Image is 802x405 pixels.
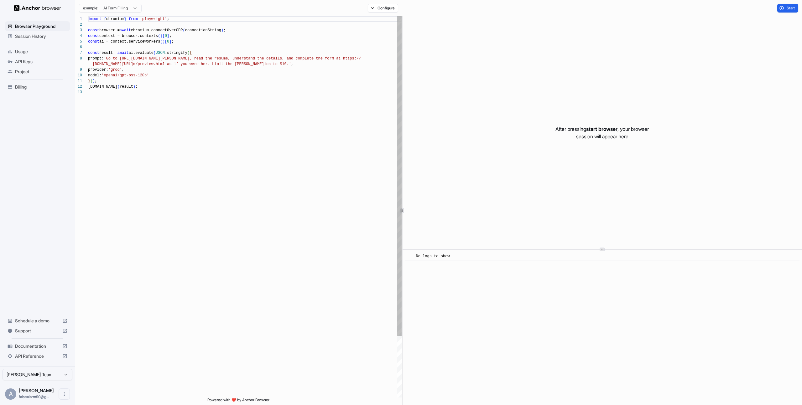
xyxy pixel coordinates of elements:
span: Start [787,6,795,11]
span: chromium.connectOverCDP [131,28,183,33]
button: Start [777,4,798,13]
span: 0 [165,34,167,38]
span: ) [221,28,223,33]
span: await [117,51,129,55]
span: } [124,17,126,21]
span: [ [163,34,165,38]
div: 11 [75,78,82,84]
span: ad the resume, understand the details, and complet [199,56,311,61]
span: import [88,17,102,21]
div: 10 [75,73,82,78]
span: 'groq' [108,68,122,72]
span: } [88,79,90,83]
span: ; [135,85,138,89]
div: Usage [5,47,70,57]
div: 3 [75,28,82,33]
div: A [5,388,16,400]
span: { [104,17,106,21]
span: ; [169,34,171,38]
span: [DOMAIN_NAME] [88,85,117,89]
span: Browser Playground [15,23,67,29]
span: const [88,28,99,33]
span: ( [158,34,160,38]
span: ( [187,51,190,55]
span: ; [223,28,226,33]
span: ( [117,85,120,89]
span: result [120,85,133,89]
span: ; [171,39,174,44]
span: Billing [15,84,67,90]
span: browser = [99,28,120,33]
span: const [88,39,99,44]
div: API Keys [5,57,70,67]
div: Schedule a demo [5,316,70,326]
button: Open menu [59,388,70,400]
span: ] [167,34,169,38]
span: , [291,62,293,66]
span: context = browser.contexts [99,34,158,38]
span: e the form at https:// [311,56,361,61]
span: Documentation [15,343,60,349]
div: 12 [75,84,82,90]
div: Session History [5,31,70,41]
span: Usage [15,49,67,55]
div: Project [5,67,70,77]
span: { [190,51,192,55]
span: ) [163,39,165,44]
span: JSON [156,51,165,55]
span: Session History [15,33,67,39]
span: ) [160,34,162,38]
span: from [129,17,138,21]
span: 0 [167,39,169,44]
div: 4 [75,33,82,39]
div: 6 [75,44,82,50]
span: Support [15,328,60,334]
div: Billing [5,82,70,92]
span: No logs to show [416,254,450,259]
span: start browser [586,126,617,132]
span: ] [169,39,171,44]
span: ( [154,51,156,55]
span: Project [15,69,67,75]
span: Aleksei Okatev [19,388,54,393]
button: Configure [368,4,398,13]
div: Documentation [5,341,70,351]
span: ( [183,28,185,33]
div: 1 [75,16,82,22]
div: API Reference [5,351,70,361]
div: 7 [75,50,82,56]
span: Schedule a demo [15,318,60,324]
span: API Reference [15,353,60,359]
div: 13 [75,90,82,95]
span: ai.evaluate [129,51,154,55]
span: .stringify [165,51,187,55]
span: prompt: [88,56,104,61]
span: [ [165,39,167,44]
span: const [88,34,99,38]
span: ) [90,79,92,83]
span: ) [133,85,135,89]
span: [DOMAIN_NAME][URL] [92,62,133,66]
span: , [122,68,124,72]
span: 'playwright' [140,17,167,21]
span: 'Go to [URL][DOMAIN_NAME][PERSON_NAME], re [104,56,198,61]
div: 5 [75,39,82,44]
span: model: [88,73,102,78]
div: 8 [75,56,82,61]
span: Powered with ❤️ by Anchor Browser [207,397,269,405]
span: result = [99,51,117,55]
span: provider: [88,68,108,72]
span: const [88,51,99,55]
span: await [120,28,131,33]
span: example: [83,6,98,11]
span: 'openai/gpt-oss-120b' [102,73,149,78]
span: ; [167,17,169,21]
span: ion to $10.' [264,62,291,66]
span: falsealarm90@gmail.com [19,394,49,399]
span: ​ [408,253,411,259]
div: 9 [75,67,82,73]
span: ; [95,79,97,83]
div: 2 [75,22,82,28]
span: ) [92,79,95,83]
div: Browser Playground [5,21,70,31]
